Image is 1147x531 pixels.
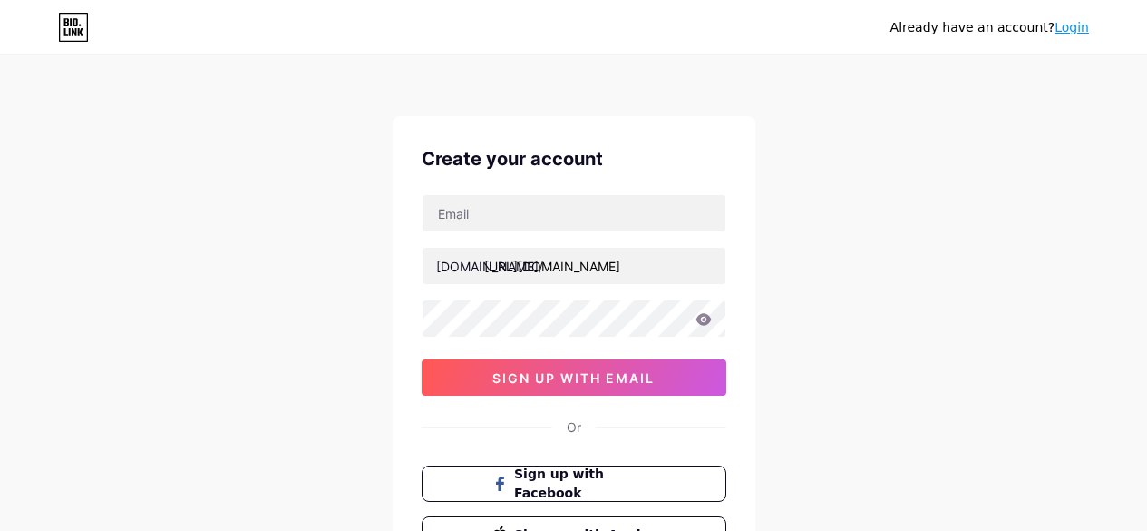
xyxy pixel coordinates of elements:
div: Create your account [422,145,726,172]
input: username [423,248,725,284]
input: Email [423,195,725,231]
button: sign up with email [422,359,726,396]
div: Or [567,418,581,437]
span: Sign up with Facebook [514,465,655,503]
div: [DOMAIN_NAME]/ [436,257,543,276]
span: sign up with email [492,370,655,386]
div: Already have an account? [890,18,1089,37]
a: Login [1055,20,1089,34]
button: Sign up with Facebook [422,466,726,502]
